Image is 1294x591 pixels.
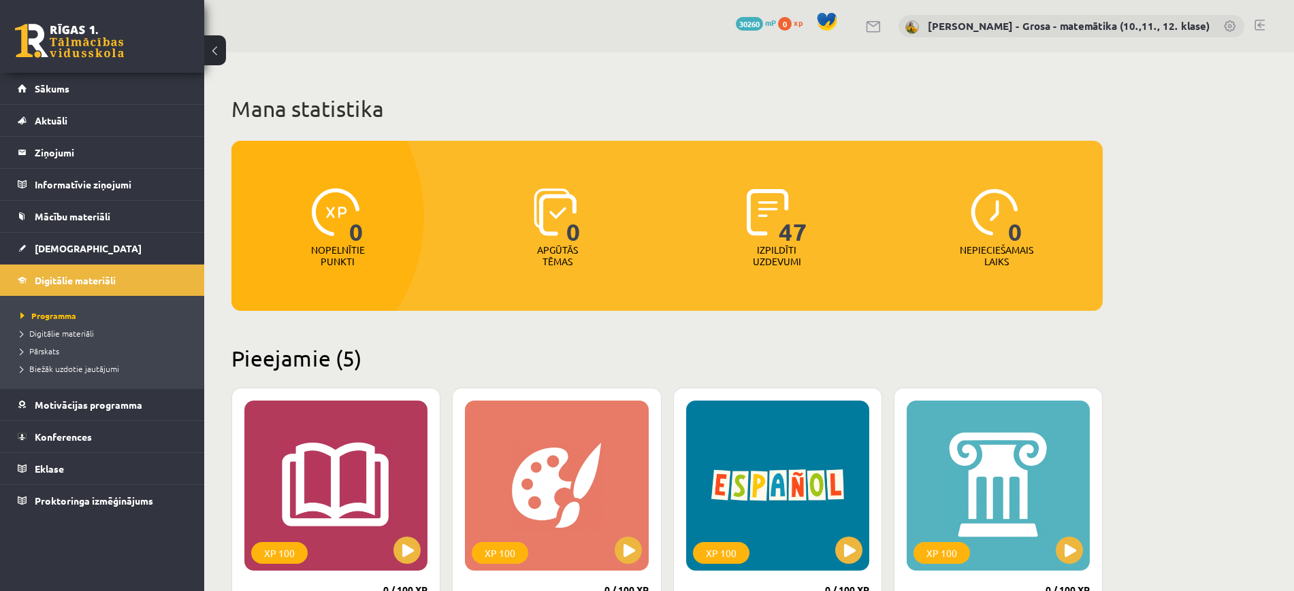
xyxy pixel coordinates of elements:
span: Sākums [35,82,69,95]
a: Digitālie materiāli [20,327,191,339]
a: [PERSON_NAME] - Grosa - matemātika (10.,11., 12. klase) [928,19,1210,33]
div: XP 100 [913,542,970,564]
p: Apgūtās tēmas [531,244,584,267]
p: Nepieciešamais laiks [960,244,1033,267]
p: Nopelnītie punkti [311,244,365,267]
h2: Pieejamie (5) [231,345,1103,371]
span: xp [794,17,803,28]
span: 0 [349,188,363,244]
a: 0 xp [778,17,809,28]
span: mP [765,17,776,28]
img: icon-clock-7be60019b62300814b6bd22b8e044499b485619524d84068768e800edab66f18.svg [971,188,1018,236]
img: icon-learned-topics-4a711ccc23c960034f471b6e78daf4a3bad4a20eaf4de84257b87e66633f6470.svg [534,188,577,236]
span: Digitālie materiāli [20,328,94,339]
span: 30260 [736,17,763,31]
img: icon-completed-tasks-ad58ae20a441b2904462921112bc710f1caf180af7a3daa7317a5a94f2d26646.svg [747,188,789,236]
span: [DEMOGRAPHIC_DATA] [35,242,142,254]
div: XP 100 [693,542,749,564]
span: Biežāk uzdotie jautājumi [20,363,119,374]
img: Laima Tukāne - Grosa - matemātika (10.,11., 12. klase) [905,20,919,34]
span: Pārskats [20,345,59,356]
span: 0 [566,188,581,244]
span: 0 [1008,188,1022,244]
span: Mācību materiāli [35,210,110,222]
a: Aktuāli [18,105,187,136]
div: XP 100 [472,542,528,564]
img: icon-xp-0682a9bc20223a9ccc6f5883a126b849a74cddfe5390d2b41b4391c66f2066e7.svg [312,188,359,236]
legend: Ziņojumi [35,137,187,168]
legend: Informatīvie ziņojumi [35,169,187,200]
a: Mācību materiāli [18,201,187,232]
div: XP 100 [251,542,308,564]
a: Digitālie materiāli [18,265,187,296]
a: Ziņojumi [18,137,187,168]
a: Motivācijas programma [18,389,187,420]
a: Informatīvie ziņojumi [18,169,187,200]
a: Programma [20,309,191,322]
span: 47 [779,188,807,244]
a: Biežāk uzdotie jautājumi [20,362,191,375]
a: Proktoringa izmēģinājums [18,485,187,516]
a: [DEMOGRAPHIC_DATA] [18,233,187,264]
a: Eklase [18,453,187,484]
span: Proktoringa izmēģinājums [35,494,153,507]
span: 0 [778,17,792,31]
a: Konferences [18,421,187,452]
a: Pārskats [20,345,191,357]
span: Motivācijas programma [35,399,142,411]
a: Sākums [18,73,187,104]
span: Konferences [35,430,92,443]
span: Digitālie materiāli [35,274,116,286]
h1: Mana statistika [231,95,1103,122]
a: Rīgas 1. Tālmācības vidusskola [15,24,124,58]
a: 30260 mP [736,17,776,28]
p: Izpildīti uzdevumi [750,244,803,267]
span: Programma [20,310,76,321]
span: Eklase [35,462,64,475]
span: Aktuāli [35,114,67,126]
